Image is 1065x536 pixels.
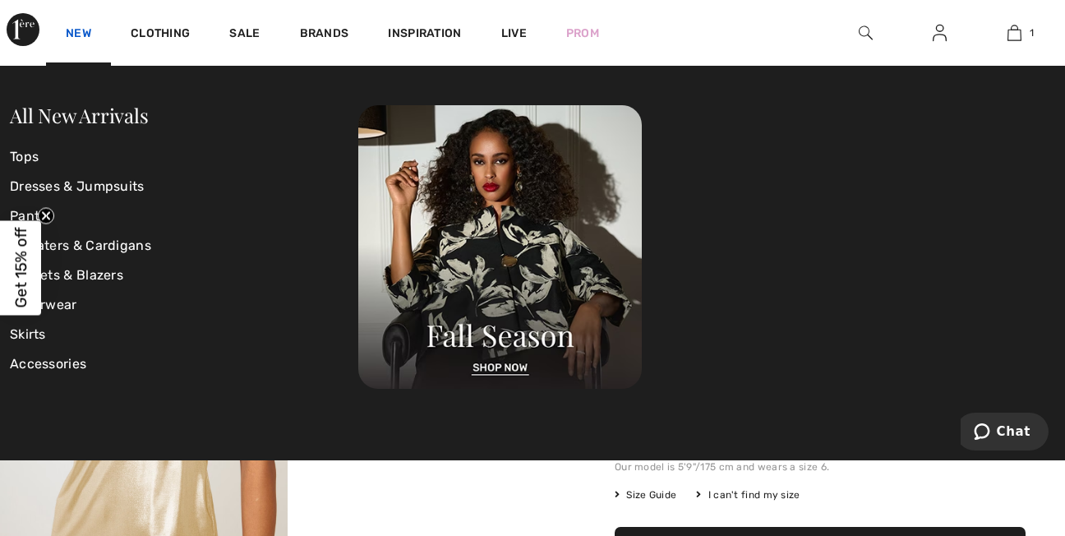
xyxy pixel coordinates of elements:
img: 1ère Avenue [7,13,39,46]
div: Our model is 5'9"/175 cm and wears a size 6. [615,460,1026,474]
img: My Bag [1007,23,1021,43]
img: 250825120107_a8d8ca038cac6.jpg [358,105,642,389]
img: My Info [933,23,947,43]
a: Dresses & Jumpsuits [10,172,358,201]
a: Sweaters & Cardigans [10,231,358,261]
a: New [66,26,91,44]
div: I can't find my size [696,487,800,502]
a: Sign In [920,23,960,44]
a: Tops [10,142,358,172]
span: 1 [1030,25,1034,40]
a: Prom [566,25,599,42]
a: Brands [300,26,349,44]
iframe: Opens a widget where you can chat to one of our agents [961,413,1049,454]
span: Inspiration [388,26,461,44]
a: Skirts [10,320,358,349]
span: Get 15% off [12,228,30,308]
a: Jackets & Blazers [10,261,358,290]
a: Pants [10,201,358,231]
a: Sale [229,26,260,44]
a: 1 [978,23,1051,43]
a: Live [501,25,527,42]
img: search the website [859,23,873,43]
a: Clothing [131,26,190,44]
a: Outerwear [10,290,358,320]
a: All New Arrivals [10,102,148,128]
span: Size Guide [615,487,676,502]
a: Accessories [10,349,358,379]
button: Close teaser [38,208,54,224]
